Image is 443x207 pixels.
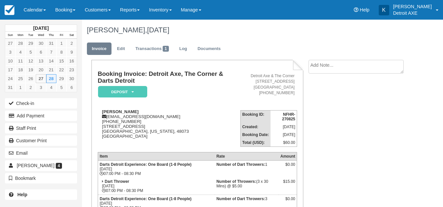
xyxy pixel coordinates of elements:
[243,73,295,96] address: Detroit Axe & The Corner [STREET_ADDRESS] [GEOGRAPHIC_DATA] [PHONE_NUMBER]
[5,173,77,183] button: Bookmark
[46,57,56,65] a: 14
[36,32,46,39] th: Wed
[56,39,67,48] a: 1
[56,48,67,57] a: 8
[98,86,147,97] em: Deposit
[282,112,295,121] strong: NFHR-270825
[33,26,49,31] strong: [DATE]
[240,131,271,139] th: Booking Date:
[46,74,56,83] a: 28
[56,65,67,74] a: 22
[280,197,295,206] div: $0.00
[354,8,358,12] i: Help
[15,57,26,65] a: 11
[98,71,240,84] h1: Booking Invoice: Detroit Axe, The Corner & Darts Detroit
[360,7,370,12] span: Help
[56,57,67,65] a: 15
[240,110,271,123] th: Booking ID:
[147,26,169,34] span: [DATE]
[240,123,271,131] th: Created:
[5,32,15,39] th: Sun
[5,74,15,83] a: 24
[102,109,139,114] strong: [PERSON_NAME]
[393,3,432,10] p: [PERSON_NAME]
[5,57,15,65] a: 10
[216,197,265,201] strong: Number of Dart Throwers
[15,39,26,48] a: 28
[112,43,130,55] a: Edit
[280,162,295,172] div: $0.00
[163,46,169,52] span: 1
[15,65,26,74] a: 18
[5,5,14,15] img: checkfront-main-nav-mini-logo.png
[67,57,77,65] a: 16
[56,32,67,39] th: Fri
[131,43,174,55] a: Transactions1
[5,83,15,92] a: 31
[15,83,26,92] a: 1
[271,139,297,147] td: $60.00
[17,163,54,168] span: [PERSON_NAME]
[5,148,77,158] button: Email
[36,65,46,74] a: 20
[46,39,56,48] a: 31
[26,48,36,57] a: 5
[5,135,77,146] a: Customer Print
[5,48,15,57] a: 3
[5,39,15,48] a: 27
[15,32,26,39] th: Mon
[26,57,36,65] a: 12
[5,189,77,200] a: Help
[36,83,46,92] a: 3
[36,57,46,65] a: 13
[279,152,297,161] th: Amount
[5,111,77,121] button: Add Payment
[15,48,26,57] a: 4
[174,43,192,55] a: Log
[100,197,191,201] strong: Darts Detroit Experience: One Board (1-8 People)
[216,162,265,167] strong: Number of Dart Throwers
[379,5,389,15] div: K
[393,10,432,16] p: Detroit AXE
[215,152,279,161] th: Rate
[216,179,256,184] strong: Number of Throwers
[67,39,77,48] a: 2
[105,179,129,184] strong: Dart Thrower
[36,39,46,48] a: 30
[215,161,279,178] td: 1
[5,160,77,171] a: [PERSON_NAME] 4
[67,32,77,39] th: Sat
[5,98,77,109] button: Check-in
[98,86,145,98] a: Deposit
[240,139,271,147] th: Total (USD):
[5,65,15,74] a: 17
[46,48,56,57] a: 7
[67,48,77,57] a: 9
[17,192,27,197] b: Help
[46,32,56,39] th: Thu
[67,74,77,83] a: 30
[26,32,36,39] th: Tue
[280,179,295,189] div: $15.00
[87,43,111,55] a: Invoice
[98,161,214,178] td: [DATE] 07:00 PM - 08:30 PM
[26,65,36,74] a: 19
[26,83,36,92] a: 2
[98,152,214,161] th: Item
[56,74,67,83] a: 29
[46,65,56,74] a: 21
[215,178,279,195] td: (3 x 30 Mins) @ $5.00
[98,109,240,147] div: [EMAIL_ADDRESS][DOMAIN_NAME] [PHONE_NUMBER] [STREET_ADDRESS] [GEOGRAPHIC_DATA], [US_STATE], 48073...
[36,74,46,83] a: 27
[56,163,62,169] span: 4
[271,123,297,131] td: [DATE]
[15,74,26,83] a: 25
[87,26,409,34] h1: [PERSON_NAME],
[36,48,46,57] a: 6
[271,131,297,139] td: [DATE]
[98,178,214,195] td: [DATE] 07:00 PM - 08:30 PM
[100,162,191,167] strong: Darts Detroit Experience: One Board (1-8 People)
[26,39,36,48] a: 29
[5,123,77,133] a: Staff Print
[192,43,226,55] a: Documents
